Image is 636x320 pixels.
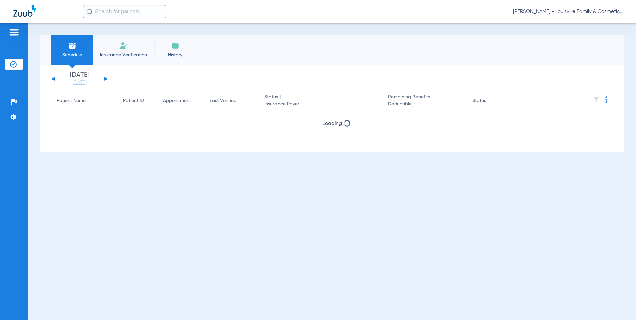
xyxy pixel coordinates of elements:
img: Search Icon [86,9,92,15]
span: Schedule [56,52,88,58]
img: Manual Insurance Verification [120,42,128,50]
th: Status | [259,92,383,110]
span: Insurance Verification [98,52,149,58]
span: History [159,52,191,58]
img: History [171,42,179,50]
span: Loading [322,121,342,126]
input: Search for patients [83,5,166,18]
div: Patient ID [123,97,152,104]
div: Patient ID [123,97,144,104]
th: Status [467,92,512,110]
img: filter.svg [593,96,600,103]
th: Remaining Benefits | [383,92,467,110]
img: Zuub Logo [13,5,36,17]
a: [DATE] [60,80,99,86]
img: hamburger-icon [9,28,19,36]
div: Appointment [163,97,191,104]
img: Schedule [68,42,76,50]
span: Insurance Payer [264,101,377,108]
div: Patient Name [57,97,112,104]
li: [DATE] [60,72,99,86]
div: Last Verified [210,97,254,104]
span: Deductible [388,101,461,108]
div: Last Verified [210,97,237,104]
div: Appointment [163,97,199,104]
img: group-dot-blue.svg [605,96,607,103]
div: Patient Name [57,97,86,104]
span: [PERSON_NAME] - Louisville Family & Cosmetic Dentistry [513,8,623,15]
